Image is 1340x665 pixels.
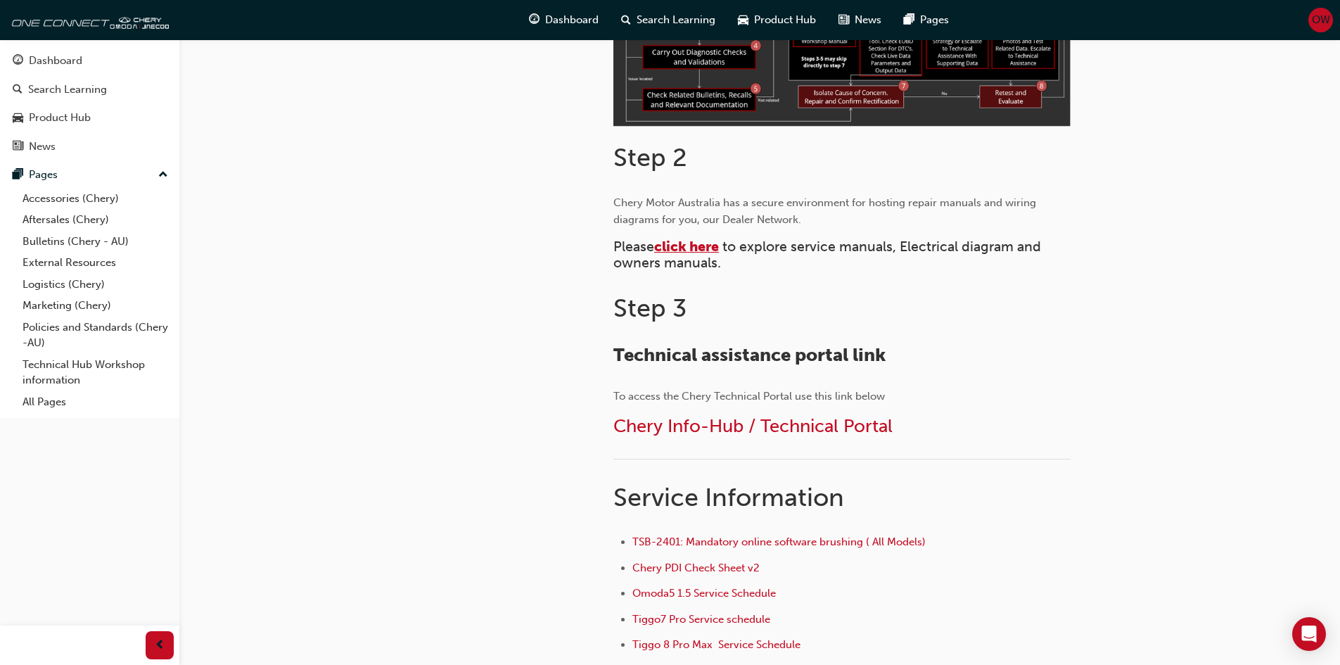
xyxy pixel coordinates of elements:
button: OW [1308,8,1333,32]
div: Pages [29,167,58,183]
a: External Resources [17,252,174,274]
div: News [29,139,56,155]
span: news-icon [13,141,23,153]
span: News [855,12,881,28]
span: news-icon [838,11,849,29]
div: Search Learning [28,82,107,98]
a: TSB-2401: Mandatory online software brushing ( All Models) [632,536,926,548]
a: news-iconNews [827,6,893,34]
a: Aftersales (Chery) [17,209,174,231]
a: Accessories (Chery) [17,188,174,210]
div: Open Intercom Messenger [1292,617,1326,651]
button: Pages [6,162,174,188]
span: up-icon [158,166,168,184]
span: car-icon [13,112,23,125]
a: Chery Info-Hub / Technical Portal [613,415,893,437]
a: Bulletins (Chery - AU) [17,231,174,253]
span: guage-icon [13,55,23,68]
span: Please [613,239,654,255]
a: Tiggo 8 Pro Max Service Schedule [632,638,800,651]
span: Technical assistance portal link [613,344,886,366]
a: Policies and Standards (Chery -AU) [17,317,174,354]
span: to explore service manuals, Electrical diagram and owners manuals. [613,239,1045,271]
button: DashboardSearch LearningProduct HubNews [6,45,174,162]
img: oneconnect [7,6,169,34]
a: News [6,134,174,160]
a: Dashboard [6,48,174,74]
a: Logistics (Chery) [17,274,174,296]
span: Product Hub [754,12,816,28]
span: car-icon [738,11,748,29]
span: guage-icon [529,11,540,29]
a: Marketing (Chery) [17,295,174,317]
span: Service Information [613,482,844,512]
span: Dashboard [545,12,599,28]
span: To access the Chery Technical Portal use this link below [613,390,885,403]
a: Chery PDI Check Sheet v2 [632,562,760,574]
a: Tiggo7 Pro Service schedule [632,613,770,626]
span: pages-icon [904,11,914,29]
a: All Pages [17,391,174,413]
span: pages-icon [13,169,23,182]
span: Pages [920,12,949,28]
a: Omoda5 1.5 Service Schedule [632,587,776,600]
a: guage-iconDashboard [518,6,610,34]
a: car-iconProduct Hub [727,6,827,34]
a: Product Hub [6,105,174,131]
div: Product Hub [29,110,91,126]
div: Dashboard [29,53,82,69]
span: search-icon [621,11,631,29]
span: Step 2 [613,142,687,172]
span: Search Learning [637,12,715,28]
span: Chery Motor Australia has a secure environment for hosting repair manuals and wiring diagrams for... [613,196,1039,226]
a: click here [654,239,719,255]
a: Search Learning [6,77,174,103]
a: pages-iconPages [893,6,960,34]
span: search-icon [13,84,23,96]
a: Technical Hub Workshop information [17,354,174,391]
span: Step 3 [613,293,687,323]
span: OW [1312,12,1330,28]
a: search-iconSearch Learning [610,6,727,34]
span: prev-icon [155,637,165,654]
